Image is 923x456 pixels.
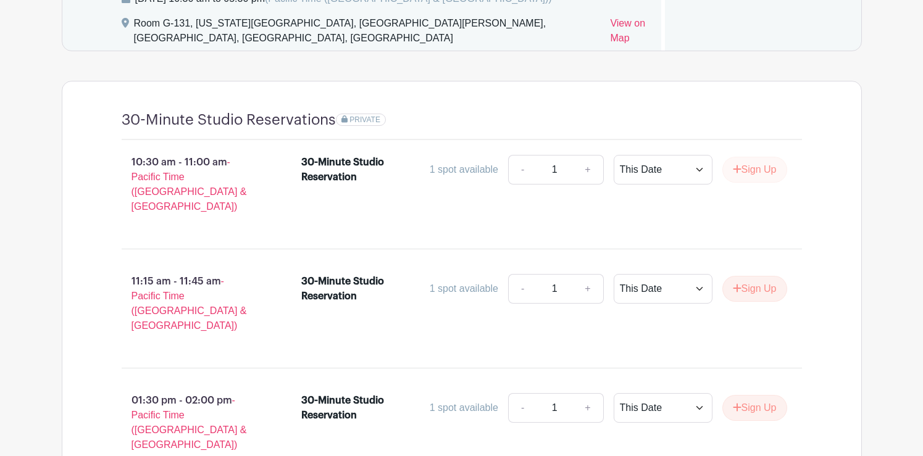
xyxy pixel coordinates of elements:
[722,395,787,421] button: Sign Up
[572,155,603,184] a: +
[508,274,537,304] a: -
[430,281,498,296] div: 1 spot available
[572,393,603,423] a: +
[301,155,408,184] div: 30-Minute Studio Reservation
[722,157,787,183] button: Sign Up
[430,400,498,415] div: 1 spot available
[132,276,247,331] span: - Pacific Time ([GEOGRAPHIC_DATA] & [GEOGRAPHIC_DATA])
[508,393,537,423] a: -
[102,269,282,338] p: 11:15 am - 11:45 am
[430,162,498,177] div: 1 spot available
[508,155,537,184] a: -
[102,150,282,219] p: 10:30 am - 11:00 am
[722,276,787,302] button: Sign Up
[349,115,380,124] span: PRIVATE
[610,16,646,51] a: View on Map
[132,395,247,450] span: - Pacific Time ([GEOGRAPHIC_DATA] & [GEOGRAPHIC_DATA])
[301,393,408,423] div: 30-Minute Studio Reservation
[122,111,336,129] h4: 30-Minute Studio Reservations
[572,274,603,304] a: +
[301,274,408,304] div: 30-Minute Studio Reservation
[132,157,247,212] span: - Pacific Time ([GEOGRAPHIC_DATA] & [GEOGRAPHIC_DATA])
[134,16,601,51] div: Room G-131, [US_STATE][GEOGRAPHIC_DATA], [GEOGRAPHIC_DATA][PERSON_NAME], [GEOGRAPHIC_DATA], [GEOG...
